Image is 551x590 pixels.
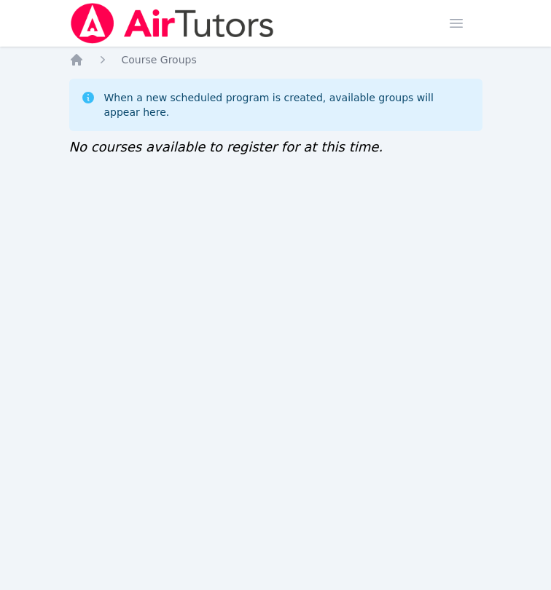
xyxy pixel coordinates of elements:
nav: Breadcrumb [69,52,482,67]
img: Air Tutors [69,3,275,44]
a: Course Groups [122,52,197,67]
span: Course Groups [122,54,197,66]
span: No courses available to register for at this time. [69,139,383,154]
div: When a new scheduled program is created, available groups will appear here. [104,90,471,119]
